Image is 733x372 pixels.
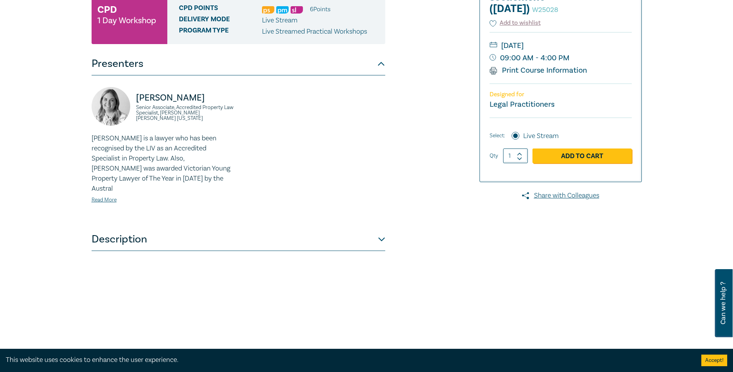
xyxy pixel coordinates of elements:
p: Live Streamed Practical Workshops [262,27,367,37]
button: Add to wishlist [490,19,541,27]
a: Print Course Information [490,65,587,75]
span: Live Stream [262,16,298,25]
img: Practice Management & Business Skills [276,6,289,14]
span: Program type [179,27,262,37]
span: CPD Points [179,4,262,14]
p: [PERSON_NAME] is a lawyer who has been recognised by the LIV as an Accredited Specialist in Prope... [92,133,234,194]
h3: CPD [97,3,117,17]
p: [PERSON_NAME] [136,92,234,104]
small: 09:00 AM - 4:00 PM [490,52,632,64]
button: Accept cookies [701,355,727,366]
button: Description [92,228,385,251]
img: Substantive Law [291,6,303,14]
div: This website uses cookies to enhance the user experience. [6,355,690,365]
a: Share with Colleagues [480,191,642,201]
li: 6 Point s [310,4,330,14]
a: Add to Cart [532,148,632,163]
small: 1 Day Workshop [97,17,156,24]
input: 1 [503,148,528,163]
small: Legal Practitioners [490,99,554,109]
img: https://s3.ap-southeast-2.amazonaws.com/leo-cussen-store-production-content/Contacts/Lydia%20East... [92,87,130,126]
small: W25028 [532,5,558,14]
span: Can we help ? [719,274,727,333]
p: Designed for [490,91,632,98]
span: Delivery Mode [179,15,262,26]
small: Senior Associate, Accredited Property Law Specialist, [PERSON_NAME] [PERSON_NAME] [US_STATE] [136,105,234,121]
label: Live Stream [523,131,559,141]
button: Presenters [92,52,385,75]
small: [DATE] [490,39,632,52]
span: Select: [490,131,505,140]
label: Qty [490,152,498,160]
img: Professional Skills [262,6,274,14]
a: Read More [92,196,117,203]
